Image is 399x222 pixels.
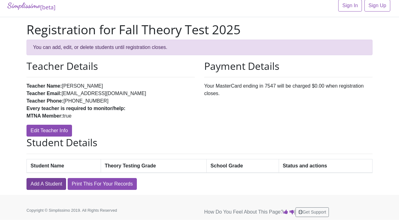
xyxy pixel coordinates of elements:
[199,60,377,137] div: Your MasterCard ending in 7547 will be charged $0.00 when registration closes.
[26,22,373,37] h1: Registration for Fall Theory Test 2025
[26,125,72,137] a: Edit Teacher Info
[26,40,373,55] div: You can add, edit, or delete students until registration closes.
[26,82,195,90] li: [PERSON_NAME]
[296,207,329,217] button: Get Support
[26,112,195,120] li: true
[26,137,373,148] h2: Student Details
[40,3,55,11] sub: [beta]
[204,60,373,72] h2: Payment Details
[207,159,279,173] th: School Grade
[26,90,195,97] li: [EMAIL_ADDRESS][DOMAIN_NAME]
[68,178,137,190] a: Print This For Your Records
[26,178,66,190] a: Add A Student
[26,91,62,96] strong: Teacher Email:
[26,98,64,104] strong: Teacher Phone:
[26,113,63,118] strong: MTNA Member:
[26,97,195,105] li: [PHONE_NUMBER]
[26,207,136,213] p: Copyright © Simplissimo 2019. All Rights Reserved
[27,159,101,173] th: Student Name
[279,159,372,173] th: Status and actions
[101,159,206,173] th: Theory Testing Grade
[26,106,125,111] strong: Every teacher is required to monitor/help:
[26,83,62,89] strong: Teacher Name:
[26,60,195,72] h2: Teacher Details
[204,207,373,217] p: How Do You Feel About This Page? |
